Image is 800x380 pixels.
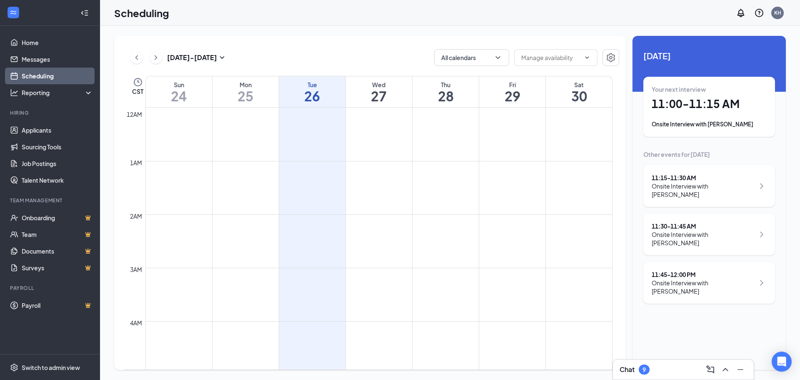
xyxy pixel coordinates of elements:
div: Thu [412,81,479,89]
a: Talent Network [22,172,93,189]
input: Manage availability [521,53,580,62]
div: 12am [125,110,144,119]
button: ChevronRight [150,51,162,64]
div: Wed [346,81,412,89]
h1: 28 [412,89,479,103]
button: Minimize [734,363,747,376]
a: Applicants [22,122,93,138]
svg: Notifications [736,8,746,18]
svg: Analysis [10,88,18,97]
svg: ComposeMessage [705,365,715,375]
div: Other events for [DATE] [643,150,775,159]
a: OnboardingCrown [22,209,93,226]
div: 9 [642,366,646,373]
div: Team Management [10,197,91,204]
div: Switch to admin view [22,363,80,372]
div: Tue [279,81,345,89]
a: Job Postings [22,155,93,172]
div: Payroll [10,284,91,292]
div: Your next interview [652,85,767,93]
a: Home [22,34,93,51]
div: Hiring [10,109,91,116]
a: Sourcing Tools [22,138,93,155]
div: Onsite Interview with [PERSON_NAME] [652,182,755,199]
button: ComposeMessage [704,363,717,376]
div: Sun [146,81,212,89]
svg: Settings [10,363,18,372]
svg: ChevronRight [757,181,767,191]
h1: 26 [279,89,345,103]
div: Sat [546,81,612,89]
div: Mon [212,81,279,89]
h1: 11:00 - 11:15 AM [652,97,767,111]
button: All calendarsChevronDown [434,49,509,66]
h1: 29 [479,89,545,103]
svg: Minimize [735,365,745,375]
h1: 30 [546,89,612,103]
div: 11:45 - 12:00 PM [652,270,755,279]
div: Open Intercom Messenger [772,352,792,372]
a: August 28, 2025 [412,76,479,107]
a: SurveysCrown [22,259,93,276]
svg: SmallChevronDown [217,53,227,63]
div: 4am [128,318,144,327]
span: [DATE] [643,49,775,62]
svg: ChevronRight [757,278,767,288]
h1: 25 [212,89,279,103]
h3: Chat [620,365,635,374]
div: 11:30 - 11:45 AM [652,222,755,230]
a: August 29, 2025 [479,76,545,107]
span: CST [132,87,143,96]
h1: Scheduling [114,6,169,20]
button: Settings [602,49,619,66]
svg: WorkstreamLogo [9,8,17,17]
svg: Collapse [80,9,89,17]
h1: 24 [146,89,212,103]
div: 3am [128,265,144,274]
svg: ChevronDown [584,54,590,61]
a: August 27, 2025 [346,76,412,107]
a: TeamCrown [22,226,93,243]
button: ChevronUp [719,363,732,376]
svg: ChevronDown [494,53,502,62]
svg: Settings [606,53,616,63]
a: Scheduling [22,68,93,84]
svg: ChevronRight [152,53,160,63]
svg: Clock [133,77,143,87]
svg: QuestionInfo [754,8,764,18]
a: DocumentsCrown [22,243,93,259]
svg: ChevronLeft [132,53,141,63]
div: KH [774,9,781,16]
a: Messages [22,51,93,68]
div: Onsite Interview with [PERSON_NAME] [652,279,755,295]
h1: 27 [346,89,412,103]
a: PayrollCrown [22,297,93,314]
div: 1am [128,158,144,167]
div: 11:15 - 11:30 AM [652,174,755,182]
svg: ChevronUp [720,365,730,375]
a: August 30, 2025 [546,76,612,107]
a: August 24, 2025 [146,76,212,107]
div: Onsite Interview with [PERSON_NAME] [652,230,755,247]
a: August 26, 2025 [279,76,345,107]
h3: [DATE] - [DATE] [167,53,217,62]
div: Onsite Interview with [PERSON_NAME] [652,120,767,128]
svg: ChevronRight [757,229,767,239]
button: ChevronLeft [130,51,143,64]
div: Fri [479,81,545,89]
div: Reporting [22,88,93,97]
div: 2am [128,211,144,221]
a: August 25, 2025 [212,76,279,107]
